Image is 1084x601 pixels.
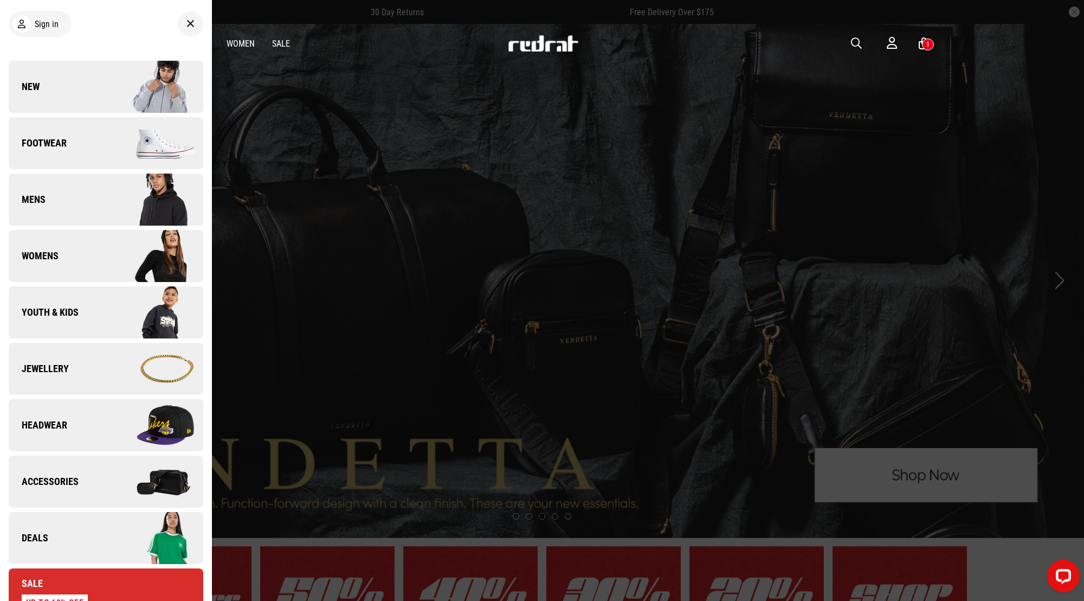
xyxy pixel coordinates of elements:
[106,342,203,396] img: Company
[9,193,46,206] span: Mens
[9,61,203,113] a: New Company
[9,306,79,319] span: Youth & Kids
[9,419,67,432] span: Headwear
[106,116,203,170] img: Company
[926,41,930,48] div: 1
[9,174,203,226] a: Mens Company
[9,475,79,488] span: Accessories
[9,80,40,93] span: New
[1038,555,1084,601] iframe: LiveChat chat widget
[272,39,290,49] a: Sale
[106,455,203,509] img: Company
[106,511,203,565] img: Company
[9,286,203,338] a: Youth & Kids Company
[9,577,43,590] span: Sale
[9,250,59,263] span: Womens
[9,230,203,282] a: Womens Company
[9,137,67,150] span: Footwear
[9,512,203,564] a: Deals Company
[9,362,69,375] span: Jewellery
[106,172,203,227] img: Company
[9,456,203,508] a: Accessories Company
[507,35,579,52] img: Redrat logo
[919,38,929,49] a: 1
[9,399,203,451] a: Headwear Company
[227,39,255,49] a: Women
[106,398,203,452] img: Company
[9,343,203,395] a: Jewellery Company
[9,117,203,169] a: Footwear Company
[106,60,203,114] img: Company
[106,229,203,283] img: Company
[35,19,59,29] span: Sign in
[106,285,203,340] img: Company
[9,532,48,545] span: Deals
